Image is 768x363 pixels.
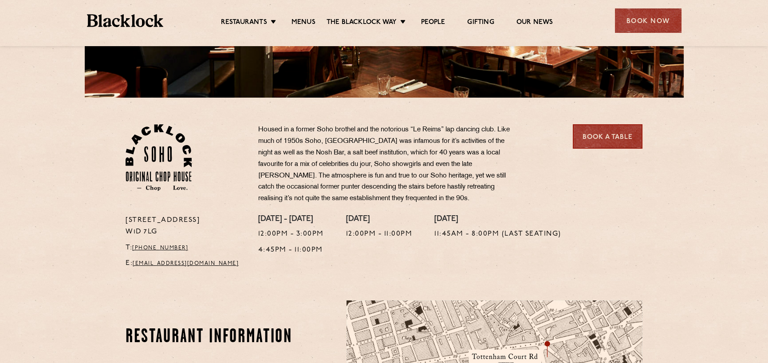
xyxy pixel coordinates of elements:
[132,245,188,251] a: [PHONE_NUMBER]
[258,215,324,225] h4: [DATE] - [DATE]
[126,215,245,238] p: [STREET_ADDRESS] W1D 7LG
[126,258,245,269] p: E:
[434,229,561,240] p: 11:45am - 8:00pm (Last seating)
[133,261,239,266] a: [EMAIL_ADDRESS][DOMAIN_NAME]
[516,18,553,28] a: Our News
[327,18,397,28] a: The Blacklock Way
[291,18,315,28] a: Menus
[421,18,445,28] a: People
[467,18,494,28] a: Gifting
[221,18,267,28] a: Restaurants
[573,124,642,149] a: Book a Table
[434,215,561,225] h4: [DATE]
[126,242,245,254] p: T:
[126,124,192,191] img: Soho-stamp-default.svg
[258,229,324,240] p: 12:00pm - 3:00pm
[87,14,164,27] img: BL_Textured_Logo-footer-cropped.svg
[258,124,520,205] p: Housed in a former Soho brothel and the notorious “Le Reims” lap dancing club. Like much of 1950s...
[346,215,413,225] h4: [DATE]
[346,229,413,240] p: 12:00pm - 11:00pm
[258,245,324,256] p: 4:45pm - 11:00pm
[126,326,295,348] h2: Restaurant information
[615,8,681,33] div: Book Now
